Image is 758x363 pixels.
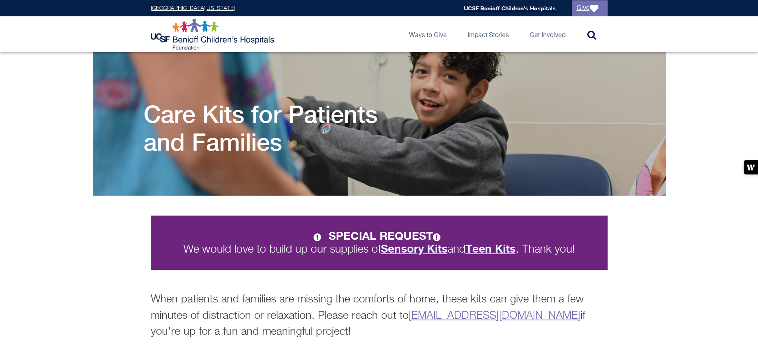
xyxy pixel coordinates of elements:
p: We would love to build up our supplies of and . Thank you! [165,230,593,255]
a: Teen Kits [466,244,516,255]
strong: Teen Kits [466,242,516,255]
p: When patients and families are missing the comforts of home, these kits can give them a few minut... [151,292,608,340]
a: [GEOGRAPHIC_DATA][US_STATE] [151,6,235,11]
a: UCSF Benioff Children's Hospitals [464,5,556,12]
a: Impact Stories [461,16,515,52]
a: Get Involved [523,16,572,52]
a: [EMAIL_ADDRESS][DOMAIN_NAME] [409,310,581,321]
img: Logo for UCSF Benioff Children's Hospitals Foundation [151,18,276,50]
h1: Care Kits for Patients and Families [144,100,414,156]
a: Sensory Kits [381,244,448,255]
strong: Sensory Kits [381,242,448,255]
a: Ways to Give [403,16,453,52]
a: Give [572,0,608,16]
strong: SPECIAL REQUEST [329,229,445,242]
